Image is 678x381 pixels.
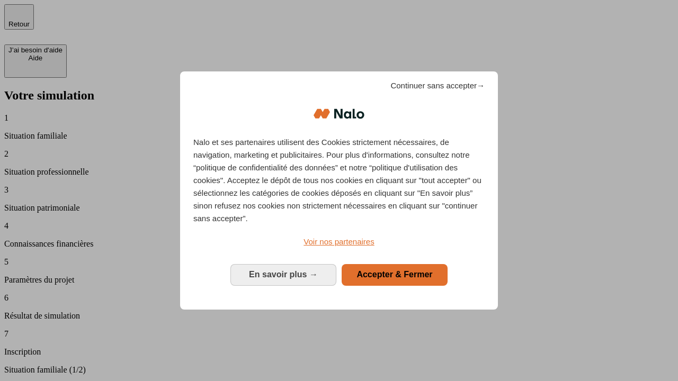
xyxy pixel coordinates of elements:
span: En savoir plus → [249,270,318,279]
button: En savoir plus: Configurer vos consentements [230,264,336,285]
div: Bienvenue chez Nalo Gestion du consentement [180,71,498,309]
span: Accepter & Fermer [356,270,432,279]
a: Voir nos partenaires [193,235,485,248]
span: Voir nos partenaires [304,237,374,246]
p: Nalo et ses partenaires utilisent des Cookies strictement nécessaires, de navigation, marketing e... [193,136,485,225]
span: Continuer sans accepter→ [390,79,485,92]
img: Logo [314,98,364,130]
button: Accepter & Fermer: Accepter notre traitement des données et fermer [342,264,448,285]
